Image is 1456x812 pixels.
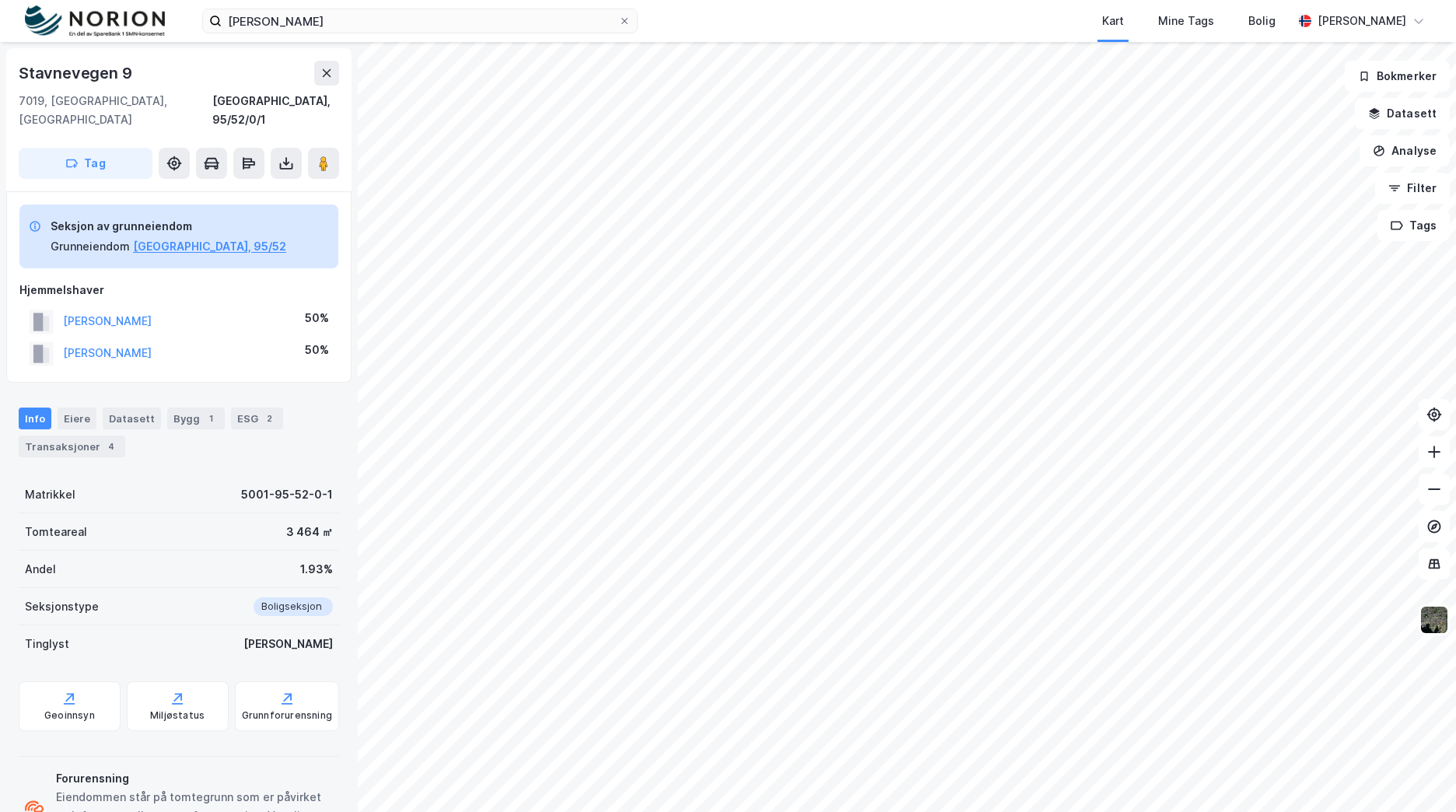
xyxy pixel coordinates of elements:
div: 2 [261,411,277,426]
button: Datasett [1355,98,1450,129]
div: [PERSON_NAME] [243,635,333,653]
div: Datasett [103,408,161,429]
div: 50% [305,341,329,359]
div: Tinglyst [25,635,69,653]
img: norion-logo.80e7a08dc31c2e691866.png [25,5,165,37]
div: Geoinnsyn [44,709,95,722]
div: Stavnevegen 9 [19,61,135,86]
div: Grunneiendom [51,237,130,256]
div: Andel [25,560,56,579]
div: [GEOGRAPHIC_DATA], 95/52/0/1 [212,92,339,129]
div: Mine Tags [1158,12,1214,30]
div: Seksjon av grunneiendom [51,217,286,236]
div: [PERSON_NAME] [1318,12,1406,30]
img: 9k= [1419,605,1449,635]
div: Bygg [167,408,225,429]
div: Kart [1102,12,1124,30]
div: 4 [103,439,119,454]
button: [GEOGRAPHIC_DATA], 95/52 [133,237,286,256]
div: 1.93% [300,560,333,579]
button: Tags [1377,210,1450,241]
div: Tomteareal [25,523,87,541]
iframe: Chat Widget [1378,737,1456,812]
button: Tag [19,148,152,179]
button: Filter [1375,173,1450,204]
button: Bokmerker [1345,61,1450,92]
div: Seksjonstype [25,597,99,616]
div: Forurensning [56,769,333,788]
div: Grunnforurensning [242,709,332,722]
div: 3 464 ㎡ [286,523,333,541]
div: Transaksjoner [19,436,125,457]
button: Analyse [1360,135,1450,166]
div: Matrikkel [25,485,75,504]
div: 7019, [GEOGRAPHIC_DATA], [GEOGRAPHIC_DATA] [19,92,212,129]
input: Søk på adresse, matrikkel, gårdeiere, leietakere eller personer [222,9,618,33]
div: Miljøstatus [150,709,205,722]
div: 50% [305,309,329,327]
div: Hjemmelshaver [19,281,338,299]
div: 5001-95-52-0-1 [241,485,333,504]
div: 1 [203,411,219,426]
div: Eiere [58,408,96,429]
div: Kontrollprogram for chat [1378,737,1456,812]
div: Bolig [1248,12,1276,30]
div: ESG [231,408,283,429]
div: Info [19,408,51,429]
